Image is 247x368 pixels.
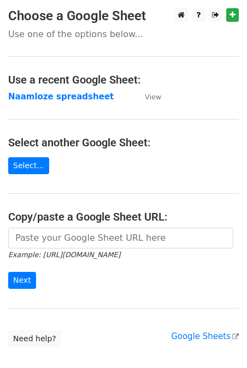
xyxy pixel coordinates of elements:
[134,92,161,102] a: View
[8,136,239,149] h4: Select another Google Sheet:
[171,331,239,341] a: Google Sheets
[8,73,239,86] h4: Use a recent Google Sheet:
[8,251,120,259] small: Example: [URL][DOMAIN_NAME]
[8,228,233,248] input: Paste your Google Sheet URL here
[8,28,239,40] p: Use one of the options below...
[8,272,36,289] input: Next
[8,8,239,24] h3: Choose a Google Sheet
[8,210,239,223] h4: Copy/paste a Google Sheet URL:
[8,157,49,174] a: Select...
[145,93,161,101] small: View
[8,92,114,102] a: Naamloze spreadsheet
[8,330,61,347] a: Need help?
